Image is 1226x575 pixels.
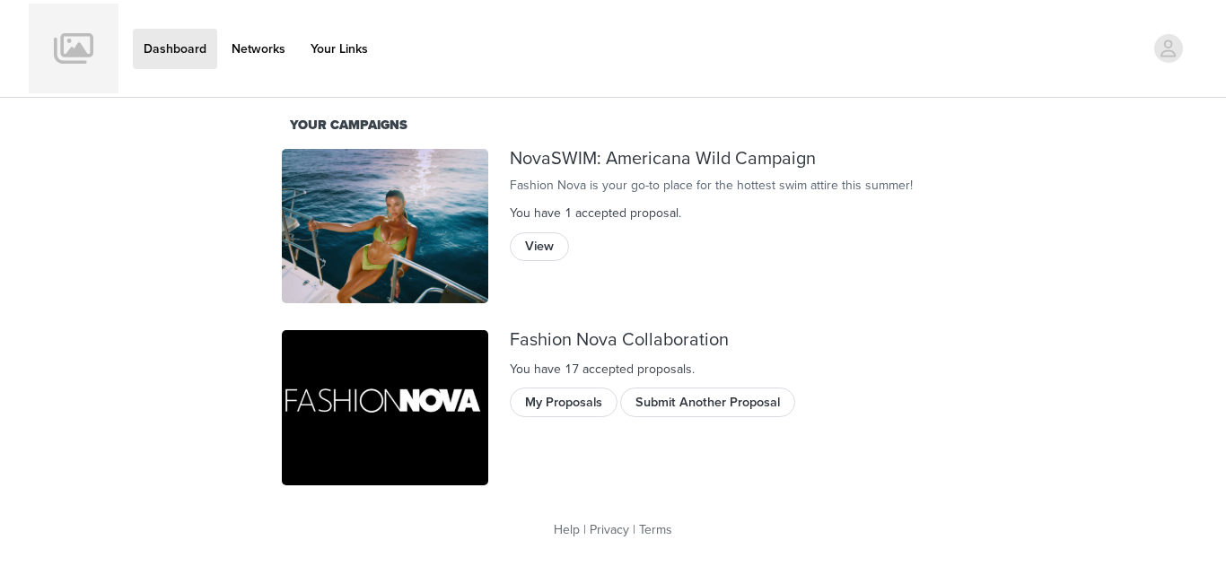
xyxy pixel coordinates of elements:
[510,330,944,351] div: Fashion Nova Collaboration
[590,522,629,537] a: Privacy
[510,232,569,261] button: View
[686,362,692,377] span: s
[510,388,617,416] button: My Proposals
[282,330,488,485] img: Fashion Nova
[510,176,944,195] div: Fashion Nova is your go-to place for the hottest swim attire this summer!
[510,233,569,248] a: View
[300,29,379,69] a: Your Links
[620,388,795,416] button: Submit Another Proposal
[282,149,488,304] img: Fashion Nova
[510,362,695,377] span: You have 17 accepted proposal .
[1160,34,1177,63] div: avatar
[290,116,936,135] div: Your Campaigns
[639,522,672,537] a: Terms
[510,205,681,221] span: You have 1 accepted proposal .
[583,522,586,537] span: |
[510,149,944,170] div: NovaSWIM: Americana Wild Campaign
[633,522,635,537] span: |
[221,29,296,69] a: Networks
[554,522,580,537] a: Help
[133,29,217,69] a: Dashboard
